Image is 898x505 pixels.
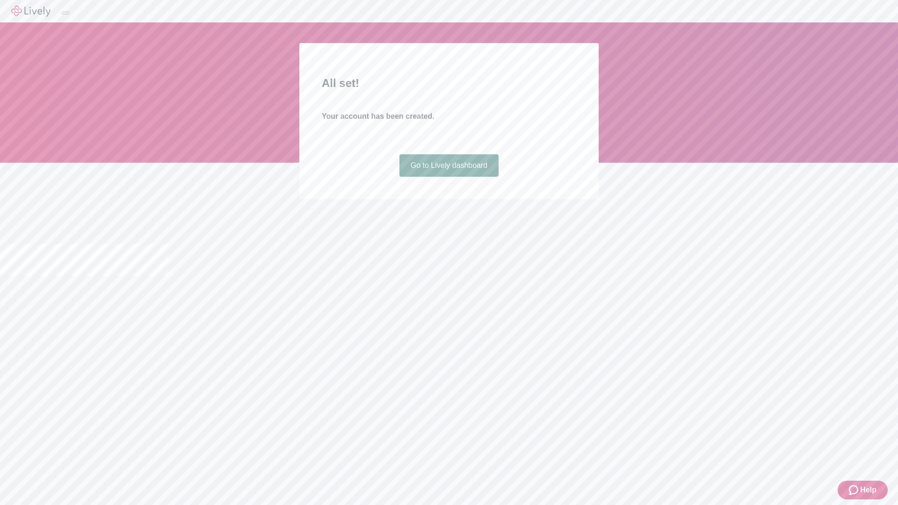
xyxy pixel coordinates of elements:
[399,154,499,177] a: Go to Lively dashboard
[11,6,51,17] img: Lively
[860,484,876,496] span: Help
[322,111,576,122] h4: Your account has been created.
[838,481,888,499] button: Zendesk support iconHelp
[62,12,69,14] button: Log out
[849,484,860,496] svg: Zendesk support icon
[322,75,576,92] h2: All set!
